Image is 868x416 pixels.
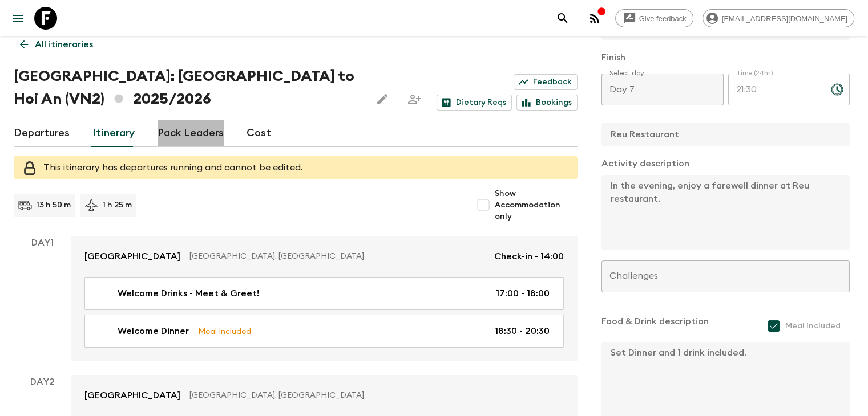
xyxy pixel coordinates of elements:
a: Welcome Drinks - Meet & Greet!17:00 - 18:00 [84,277,564,310]
textarea: In the evening, enjoy a farewell dinner at Reu restaurant. [601,175,841,250]
span: Share this itinerary [403,88,426,111]
a: Itinerary [92,120,135,147]
p: Welcome Drinks - Meet & Greet! [118,287,259,300]
p: [GEOGRAPHIC_DATA] [84,389,180,402]
div: [EMAIL_ADDRESS][DOMAIN_NAME] [703,9,854,27]
p: 17:00 - 18:00 [496,287,550,300]
button: search adventures [551,7,574,30]
p: [GEOGRAPHIC_DATA], [GEOGRAPHIC_DATA] [189,390,555,401]
a: Departures [14,120,70,147]
button: menu [7,7,30,30]
p: Welcome Dinner [118,324,189,338]
a: Cost [247,120,271,147]
span: This itinerary has departures running and cannot be edited. [43,163,302,172]
a: [GEOGRAPHIC_DATA][GEOGRAPHIC_DATA], [GEOGRAPHIC_DATA]Check-in - 14:00 [71,236,578,277]
a: Dietary Reqs [437,95,512,111]
p: Activity description [601,157,850,170]
p: Day 2 [14,375,71,389]
p: Food & Drink description [601,315,709,337]
p: Finish [601,51,850,64]
span: Show Accommodation only [495,188,578,222]
a: Give feedback [615,9,693,27]
label: Time (24hr) [736,68,773,78]
p: 13 h 50 m [37,199,71,211]
p: Meal Included [198,325,251,337]
a: All itineraries [14,33,99,56]
span: Meal included [785,320,841,332]
p: Day 1 [14,236,71,250]
input: hh:mm [728,74,822,105]
p: Check-in - 14:00 [494,250,564,263]
a: Pack Leaders [158,120,224,147]
a: Feedback [514,74,578,90]
h1: [GEOGRAPHIC_DATA]: [GEOGRAPHIC_DATA] to Hoi An (VN2) 2025/2026 [14,65,362,111]
p: [GEOGRAPHIC_DATA], [GEOGRAPHIC_DATA] [189,251,485,262]
p: 1 h 25 m [103,199,132,211]
span: [EMAIL_ADDRESS][DOMAIN_NAME] [716,14,854,23]
p: 18:30 - 20:30 [495,324,550,338]
button: Edit this itinerary [371,88,394,111]
a: Bookings [516,95,578,111]
p: All itineraries [35,38,93,51]
label: Select day [609,68,644,78]
a: Welcome DinnerMeal Included18:30 - 20:30 [84,315,564,348]
span: Give feedback [633,14,693,23]
p: [GEOGRAPHIC_DATA] [84,250,180,263]
a: [GEOGRAPHIC_DATA][GEOGRAPHIC_DATA], [GEOGRAPHIC_DATA] [71,375,578,416]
